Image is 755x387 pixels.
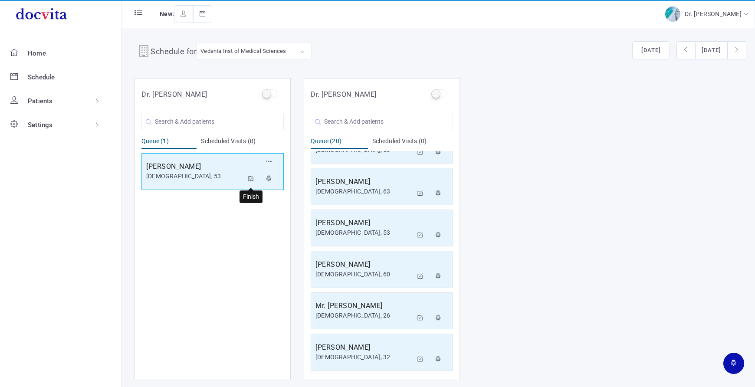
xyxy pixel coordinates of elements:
div: Finish [240,190,263,203]
span: New: [160,10,174,17]
button: [DATE] [695,41,728,59]
div: Queue (1) [141,137,197,149]
img: img-2.jpg [665,7,680,22]
div: Queue (20) [311,137,368,149]
h5: [PERSON_NAME] [315,259,413,270]
h5: Mr. [PERSON_NAME] [315,301,413,311]
div: [DEMOGRAPHIC_DATA], 63 [315,187,413,196]
span: Settings [28,121,53,129]
input: Search & Add patients [311,113,453,130]
h5: Dr. [PERSON_NAME] [141,89,207,100]
span: Dr. [PERSON_NAME] [685,10,743,17]
h4: Schedule for [151,46,197,59]
span: Schedule [28,73,55,81]
div: Vedanta Inst of Medical Sciences [200,46,286,56]
h5: [PERSON_NAME] [315,218,413,228]
h5: [PERSON_NAME] [146,161,243,172]
div: Scheduled Visits (0) [372,137,453,149]
div: [DEMOGRAPHIC_DATA], 32 [315,353,413,362]
h5: [PERSON_NAME] [315,342,413,353]
div: [DEMOGRAPHIC_DATA], 53 [315,228,413,237]
span: Home [28,49,46,57]
span: Patients [28,97,53,105]
div: [DEMOGRAPHIC_DATA], 53 [146,172,243,181]
div: Scheduled Visits (0) [201,137,284,149]
button: [DATE] [632,41,670,59]
h5: Dr. [PERSON_NAME] [311,89,377,100]
input: Search & Add patients [141,113,284,130]
h5: [PERSON_NAME] [315,177,413,187]
div: [DEMOGRAPHIC_DATA], 60 [315,270,413,279]
div: [DEMOGRAPHIC_DATA], 26 [315,311,413,320]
